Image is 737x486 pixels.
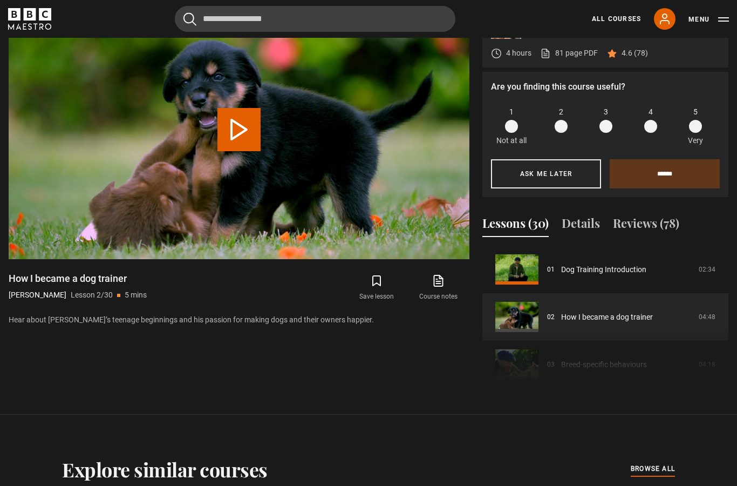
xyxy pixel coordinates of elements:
[688,14,729,25] button: Toggle navigation
[506,48,531,59] p: 4 hours
[613,214,679,237] button: Reviews (78)
[693,106,698,118] span: 5
[125,289,147,301] p: 5 mins
[604,106,608,118] span: 3
[622,48,648,59] p: 4.6 (78)
[217,108,261,151] button: Play Lesson How I became a dog trainer
[592,14,641,24] a: All Courses
[482,214,549,237] button: Lessons (30)
[346,272,407,303] button: Save lesson
[9,272,147,285] h1: How I became a dog trainer
[9,314,469,326] p: Hear about [PERSON_NAME]’s teenage beginnings and his passion for making dogs and their owners ha...
[631,463,675,475] a: browse all
[408,272,469,303] a: Course notes
[175,6,455,32] input: Search
[540,48,598,59] a: 81 page PDF
[631,463,675,474] span: browse all
[562,214,600,237] button: Details
[496,135,527,146] p: Not at all
[8,8,51,30] svg: BBC Maestro
[559,106,563,118] span: 2
[649,106,653,118] span: 4
[62,458,268,481] h2: Explore similar courses
[9,289,66,301] p: [PERSON_NAME]
[491,159,601,188] button: Ask me later
[509,106,514,118] span: 1
[71,289,113,301] p: Lesson 2/30
[561,312,653,323] a: How I became a dog trainer
[561,264,646,275] a: Dog Training Introduction
[491,80,720,93] p: Are you finding this course useful?
[183,12,196,26] button: Submit the search query
[685,135,706,146] p: Very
